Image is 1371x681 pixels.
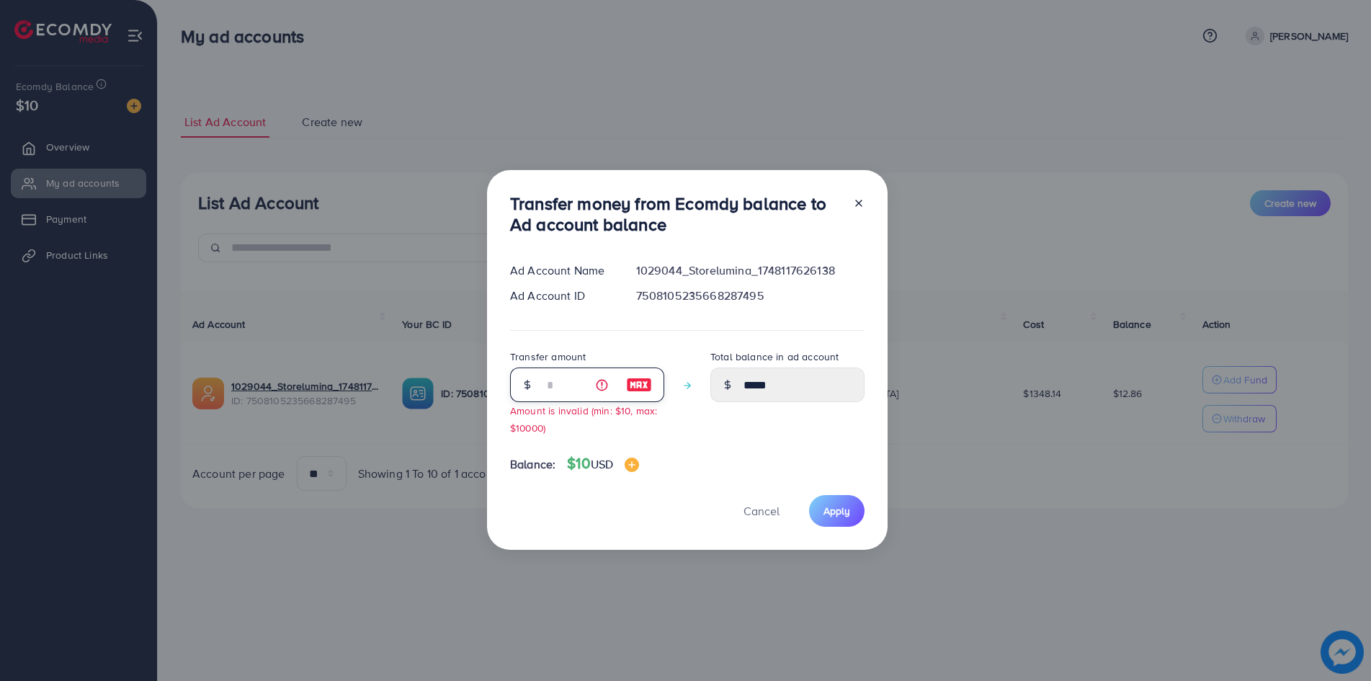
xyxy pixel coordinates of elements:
span: USD [591,456,613,472]
span: Balance: [510,456,555,473]
div: Ad Account Name [499,262,625,279]
span: Apply [823,504,850,518]
label: Total balance in ad account [710,350,839,364]
small: Amount is invalid (min: $10, max: $10000) [510,404,657,434]
label: Transfer amount [510,350,586,364]
button: Apply [809,495,865,526]
span: Cancel [743,503,780,519]
div: 1029044_Storelumina_1748117626138 [625,262,876,279]
h4: $10 [567,455,639,473]
img: image [626,376,652,393]
img: image [625,458,639,472]
h3: Transfer money from Ecomdy balance to Ad account balance [510,193,841,235]
button: Cancel [725,495,798,526]
div: 7508105235668287495 [625,288,876,304]
div: Ad Account ID [499,288,625,304]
